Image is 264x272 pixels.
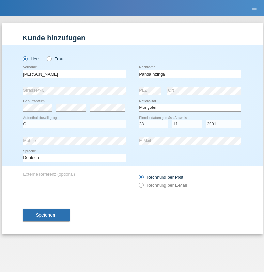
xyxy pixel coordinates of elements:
[139,183,143,191] input: Rechnung per E-Mail
[47,56,51,61] input: Frau
[251,5,257,12] i: menu
[139,175,143,183] input: Rechnung per Post
[23,209,70,222] button: Speichern
[23,56,27,61] input: Herr
[139,175,183,179] label: Rechnung per Post
[23,34,241,42] h1: Kunde hinzufügen
[36,212,57,218] span: Speichern
[248,6,261,10] a: menu
[47,56,63,61] label: Frau
[139,183,187,188] label: Rechnung per E-Mail
[23,56,39,61] label: Herr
